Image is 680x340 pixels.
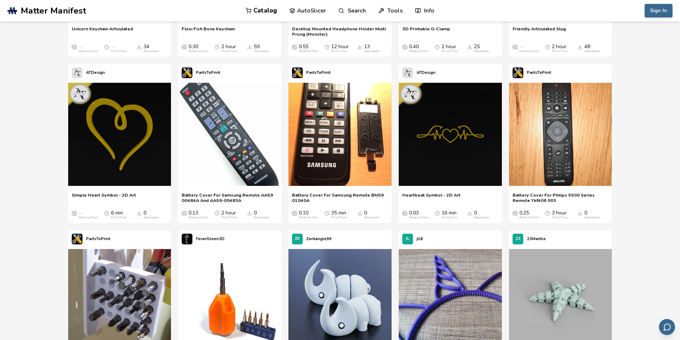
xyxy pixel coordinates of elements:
a: Flexi Fish Bone Keychain [182,26,235,37]
span: Simple Heart Symbol - 2D Art [72,192,136,203]
div: 13 [364,44,380,53]
p: PartsToPrint [527,69,551,76]
span: Battery Cover For Samsung Remote AA59 00484A And AA59-00483A [182,192,278,203]
div: 0.13 [188,210,208,219]
span: — [519,44,524,50]
p: 23Marble [527,235,546,243]
span: Matter Manifest [21,6,86,16]
a: Friendly Articulated Slug [513,26,566,37]
img: FeverGreen3D's profile [182,234,192,244]
p: PartsToPrint [86,235,110,243]
a: Battery Cover For Samsung Remote BN59 01040A [292,192,388,203]
button: Send feedback via email [659,319,675,335]
span: ZE [295,237,300,241]
div: Material Cost [299,216,318,219]
a: Unicorn Keychain Articulated [72,26,133,37]
span: Average Cost [513,210,518,216]
div: Downloads [584,50,600,53]
div: 0.55 [299,44,318,53]
span: Average Cost [72,210,77,216]
span: Average Cost [182,210,187,216]
div: 3 hour [552,210,568,219]
span: Average Print Time [324,44,329,50]
a: FeverGreen3D's profileFeverGreen3D [178,230,228,248]
span: JL [406,237,409,241]
div: Print Time [111,216,127,219]
div: Downloads [364,50,380,53]
div: Downloads [474,216,490,219]
div: 0 [474,210,490,219]
div: 35 min [331,210,347,219]
div: 12 hour [331,44,349,53]
span: Average Print Time [545,210,550,216]
div: Print Time [331,216,347,219]
div: 0.03 [409,210,428,219]
div: Print Time [552,216,568,219]
span: Downloads [467,44,472,50]
span: — [111,44,116,50]
span: — [79,210,84,216]
span: Downloads [247,44,252,50]
a: PartsToPrint's profilePartsToPrint [68,230,114,248]
a: ATDesign's profileATDesign [399,64,439,82]
span: Downloads [578,44,583,50]
span: Downloads [578,210,583,216]
div: 59 [254,44,270,53]
div: 6 min [111,210,127,219]
span: Average Cost [72,44,77,50]
span: Battery Cover For Philips 5500 Series Remote Ykf406 003 [513,192,609,203]
p: jll8 [417,235,423,243]
p: FeverGreen3D [196,235,225,243]
img: ATDesign's profile [402,67,413,78]
span: Average Print Time [324,210,329,216]
img: PartsToPrint's profile [72,234,82,244]
img: ATDesign's profile [72,67,82,78]
div: 0.10 [299,210,318,219]
a: 3D Printable G-Clamp [402,26,450,37]
span: Average Cost [513,44,518,50]
div: 2 hour [221,44,237,53]
div: Downloads [474,50,490,53]
div: 16 min [442,210,457,219]
div: Material Cost [409,50,428,53]
span: Average Print Time [104,44,109,50]
span: Average Print Time [104,210,109,216]
div: Print Time [331,50,347,53]
a: Desktop Mounted Headphone Holder Multi Prong (Monster) [292,26,388,37]
div: 2 hour [221,210,237,219]
div: Material Cost [299,50,318,53]
span: Downloads [137,210,142,216]
span: Average Cost [292,44,297,50]
div: 0.40 [409,44,428,53]
div: Downloads [254,50,270,53]
a: PartsToPrint's profilePartsToPrint [288,64,334,82]
div: 2 hour [442,44,457,53]
div: Downloads [143,216,159,219]
div: Print Time [442,50,457,53]
div: Downloads [254,216,270,219]
div: 0.25 [519,210,539,219]
div: 25 [474,44,490,53]
span: Downloads [137,44,142,50]
div: 2 hour [552,44,568,53]
p: PartsToPrint [196,69,220,76]
span: — [79,44,84,50]
a: Heartbeat Symbol - 2D Art [402,192,460,203]
div: Material Cost [409,216,428,219]
span: Downloads [357,44,362,50]
span: Average Print Time [215,210,220,216]
div: Print Time [442,216,457,219]
span: Average Cost [402,44,407,50]
div: Print Time [552,50,568,53]
div: Material Cost [79,50,98,53]
a: PartsToPrint's profilePartsToPrint [509,64,555,82]
div: Print Time [221,50,237,53]
div: 48 [584,44,600,53]
span: Average Print Time [435,44,440,50]
span: Downloads [467,210,472,216]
